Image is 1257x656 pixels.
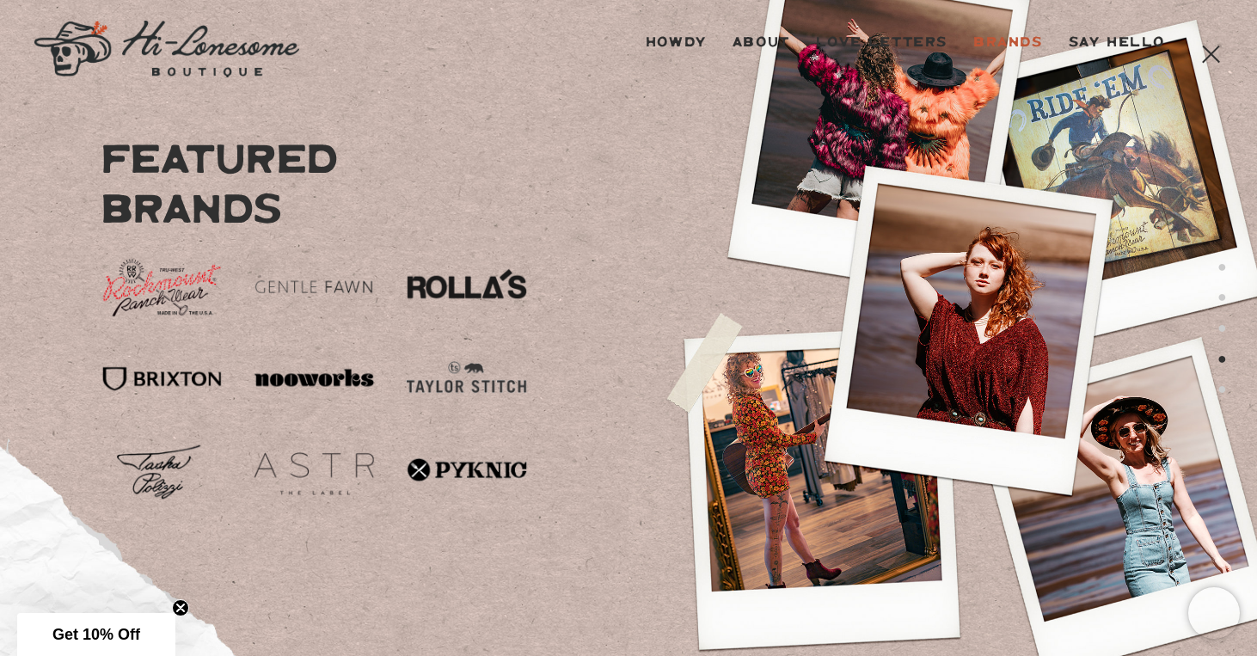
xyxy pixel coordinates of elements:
[1217,256,1227,278] button: 1
[1188,587,1240,639] iframe: Chatra live chat
[34,21,299,77] img: logo
[1217,318,1227,340] button: 3
[1217,348,1227,370] button: 4
[17,613,175,656] div: Get 10% OffClose teaser
[1217,379,1227,401] button: 5
[101,137,528,236] span: Featured Brands
[1217,287,1227,309] button: 2
[172,599,189,616] button: Close teaser
[52,626,140,643] span: Get 10% Off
